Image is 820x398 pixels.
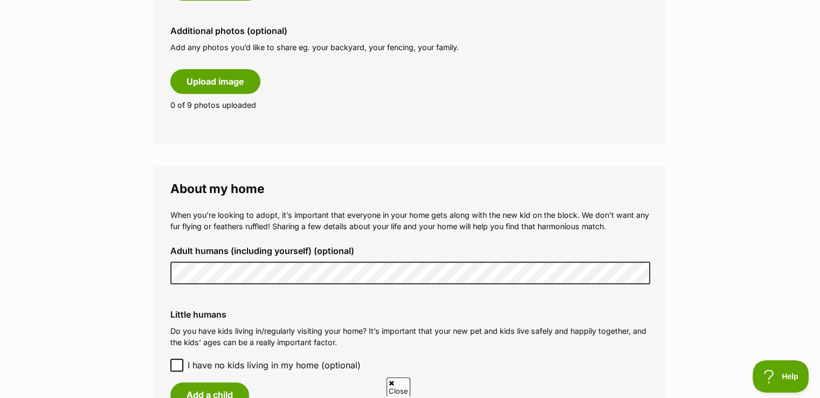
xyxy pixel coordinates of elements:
label: Adult humans (including yourself) (optional) [170,246,650,256]
p: 0 of 9 photos uploaded [170,99,650,111]
button: Upload image [170,69,260,94]
label: Additional photos (optional) [170,26,650,36]
p: Add any photos you’d like to share eg. your backyard, your fencing, your family. [170,42,650,53]
p: When you’re looking to adopt, it’s important that everyone in your home gets along with the new k... [170,209,650,232]
legend: About my home [170,182,650,196]
iframe: Help Scout Beacon - Open [753,360,809,393]
label: Little humans [170,310,650,319]
p: Do you have kids living in/regularly visiting your home? It’s important that your new pet and kid... [170,325,650,348]
span: Close [387,378,410,396]
span: I have no kids living in my home (optional) [188,359,361,372]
